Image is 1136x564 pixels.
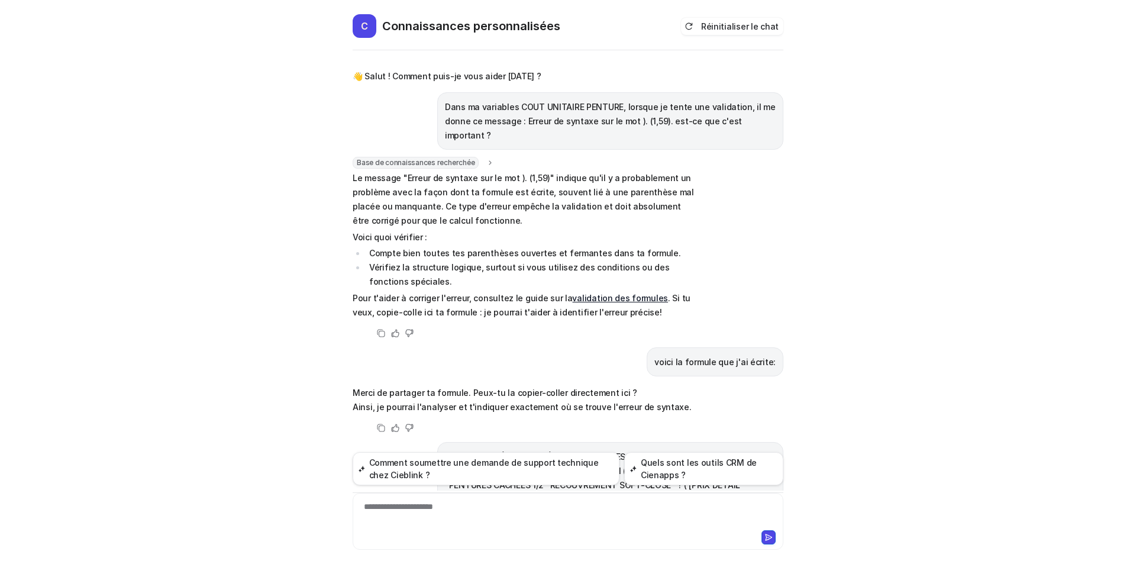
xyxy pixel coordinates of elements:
[361,20,368,32] font: C
[353,173,694,225] font: Le message "Erreur de syntaxe sur le mot ). (1,59)" indique qu'il y a probablement un problème av...
[572,293,668,303] a: validation des formules
[353,388,637,398] font: Merci de partager ta formule. Peux-tu la copier-coller directement ici ?
[353,232,427,242] font: Voici quoi vérifier :
[624,452,783,485] button: Quels sont les outils CRM de Cienapps ?
[681,18,783,35] button: Réinitialiser le chat
[369,262,669,286] font: Vérifiez la structure logique, surtout si vous utilisez des conditions ou des fonctions spéciales.
[654,357,776,367] font: voici la formule que j'ai écrite:
[353,71,541,81] font: 👋 Salut ! Comment puis-je vous aider [DATE] ?
[369,457,599,480] font: Comment soumettre une demande de support technique chez Cieblink ?
[641,457,757,480] font: Quels sont les outils CRM de Cienapps ?
[353,293,572,303] font: Pour t'aider à corriger l'erreur, consultez le guide sur la
[353,293,690,317] font: . Si tu veux, copie-colle ici ta formule : je pourrai t'aider à identifier l'erreur précise!
[357,158,475,167] font: Base de connaissances recherchée
[445,452,762,547] font: ( [NOM - MODÈLE CHARNIÈRES] = "PENTURES BLUM FERMETURE DOUX 110° " ? ( [PRIX FIXE - MODÈLE CHARNI...
[369,248,681,258] font: Compte bien toutes tes parenthèses ouvertes et fermantes dans ta formule.
[445,102,776,140] font: Dans ma variables COUT UNITAIRE PENTURE, lorsque je tente une validation, il me donne ce message ...
[353,452,619,485] button: Comment soumettre une demande de support technique chez Cieblink ?
[353,402,692,412] font: Ainsi, je pourrai l'analyser et t'indiquer exactement où se trouve l'erreur de syntaxe.
[701,21,779,31] font: Réinitialiser le chat
[382,19,560,33] font: Connaissances personnalisées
